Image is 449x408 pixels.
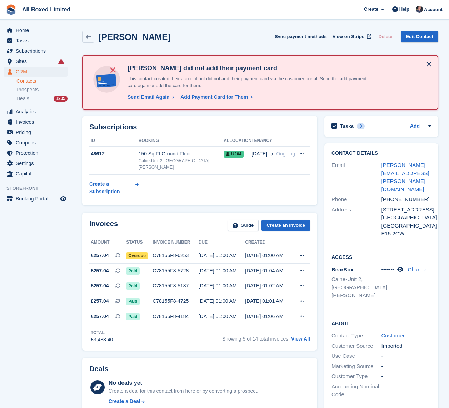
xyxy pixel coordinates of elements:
[375,31,395,42] button: Delete
[4,36,68,46] a: menu
[19,4,73,15] a: All Boxed Limited
[331,206,381,238] div: Address
[331,266,354,272] span: BearBox
[16,117,59,127] span: Invoices
[16,56,59,66] span: Sites
[153,252,198,259] div: C78155F8-6253
[126,267,139,275] span: Paid
[331,161,381,193] div: Email
[99,32,170,42] h2: [PERSON_NAME]
[199,252,245,259] div: [DATE] 01:00 AM
[331,372,381,381] div: Customer Type
[91,297,109,305] span: £257.04
[331,332,381,340] div: Contact Type
[275,31,327,42] button: Sync payment methods
[89,237,126,248] th: Amount
[91,336,113,343] div: £3,488.40
[245,252,292,259] div: [DATE] 01:00 AM
[6,4,16,15] img: stora-icon-8386f47178a22dfd0bd8f6a31ec36ba5ce8667c1dd55bd0f319d3a0aa187defe.svg
[381,195,431,204] div: [PHONE_NUMBER]
[331,151,431,156] h2: Contact Details
[89,123,310,131] h2: Subscriptions
[139,150,224,158] div: 150 Sq Ft Ground Floor
[364,6,378,13] span: Create
[199,282,245,290] div: [DATE] 01:00 AM
[126,313,139,320] span: Paid
[276,151,295,157] span: Ongoing
[91,330,113,336] div: Total
[245,237,292,248] th: Created
[424,6,443,13] span: Account
[91,267,109,275] span: £257.04
[153,297,198,305] div: C78155F8-4725
[4,148,68,158] a: menu
[4,117,68,127] a: menu
[4,46,68,56] a: menu
[16,46,59,56] span: Subscriptions
[89,135,139,147] th: ID
[4,56,68,66] a: menu
[381,222,431,230] div: [GEOGRAPHIC_DATA]
[109,398,140,405] div: Create a Deal
[126,237,153,248] th: Status
[91,252,109,259] span: £257.04
[381,230,431,238] div: E15 2GW
[331,352,381,360] div: Use Case
[245,313,292,320] div: [DATE] 01:06 AM
[331,275,381,300] li: Calne-Unit 2, [GEOGRAPHIC_DATA][PERSON_NAME]
[180,93,248,101] div: Add Payment Card for Them
[381,342,431,350] div: Imported
[89,220,118,231] h2: Invoices
[16,95,68,102] a: Deals 1205
[16,138,59,148] span: Coupons
[331,320,431,327] h2: About
[16,158,59,168] span: Settings
[408,266,427,272] a: Change
[381,383,431,399] div: -
[381,206,431,214] div: [STREET_ADDRESS]
[4,169,68,179] a: menu
[261,220,310,231] a: Create an Invoice
[153,237,198,248] th: Invoice number
[331,342,381,350] div: Customer Source
[199,237,245,248] th: Due
[399,6,409,13] span: Help
[6,185,71,192] span: Storefront
[381,266,395,272] span: •••••••
[224,151,244,158] span: U204
[199,313,245,320] div: [DATE] 01:00 AM
[4,158,68,168] a: menu
[128,93,170,101] div: Send Email Again
[178,93,253,101] a: Add Payment Card for Them
[4,127,68,137] a: menu
[89,150,139,158] div: 48612
[4,67,68,77] a: menu
[199,297,245,305] div: [DATE] 01:00 AM
[16,86,68,93] a: Prospects
[331,383,381,399] div: Accounting Nominal Code
[126,298,139,305] span: Paid
[89,178,139,198] a: Create a Subscription
[331,195,381,204] div: Phone
[16,169,59,179] span: Capital
[16,25,59,35] span: Home
[340,123,354,129] h2: Tasks
[333,33,364,40] span: View on Stripe
[153,267,198,275] div: C78155F8-5728
[251,150,267,158] span: [DATE]
[59,194,68,203] a: Preview store
[331,362,381,371] div: Marketing Source
[381,372,431,381] div: -
[245,297,292,305] div: [DATE] 01:01 AM
[245,282,292,290] div: [DATE] 01:02 AM
[109,398,258,405] a: Create a Deal
[228,220,259,231] a: Guide
[416,6,423,13] img: Dan Goss
[331,253,431,260] h2: Access
[89,365,108,373] h2: Deals
[330,31,373,42] a: View on Stripe
[109,379,258,387] div: No deals yet
[381,352,431,360] div: -
[126,282,139,290] span: Paid
[381,214,431,222] div: [GEOGRAPHIC_DATA]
